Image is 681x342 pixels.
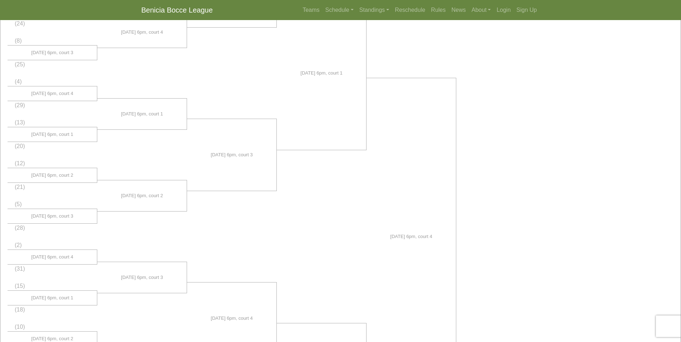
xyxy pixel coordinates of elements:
span: (20) [15,143,25,149]
span: [DATE] 6pm, court 3 [31,213,73,220]
a: Login [494,3,513,17]
span: (2) [15,242,22,248]
span: (29) [15,102,25,108]
span: (13) [15,119,25,125]
span: (28) [15,225,25,231]
span: (5) [15,201,22,207]
span: [DATE] 6pm, court 1 [300,70,342,77]
span: (12) [15,160,25,166]
a: Schedule [322,3,356,17]
a: News [449,3,469,17]
a: Rules [428,3,449,17]
span: (18) [15,307,25,313]
a: Sign Up [514,3,540,17]
a: Standings [356,3,392,17]
span: (24) [15,20,25,27]
span: [DATE] 6pm, court 3 [211,151,253,158]
span: [DATE] 6pm, court 3 [121,274,163,281]
a: About [469,3,494,17]
span: [DATE] 6pm, court 1 [121,110,163,118]
span: (8) [15,38,22,44]
span: (21) [15,184,25,190]
span: [DATE] 6pm, court 1 [31,294,73,301]
a: Reschedule [392,3,428,17]
a: Benicia Bocce League [141,3,213,17]
span: (4) [15,79,22,85]
span: (25) [15,61,25,67]
span: [DATE] 6pm, court 3 [31,49,73,56]
span: [DATE] 6pm, court 1 [31,131,73,138]
span: (31) [15,266,25,272]
span: [DATE] 6pm, court 4 [31,90,73,97]
span: [DATE] 6pm, court 4 [390,233,432,240]
a: Teams [300,3,322,17]
span: [DATE] 6pm, court 2 [121,192,163,199]
span: [DATE] 6pm, court 4 [121,29,163,36]
span: (15) [15,283,25,289]
span: [DATE] 6pm, court 4 [31,253,73,261]
span: (10) [15,324,25,330]
span: [DATE] 6pm, court 2 [31,172,73,179]
span: [DATE] 6pm, court 4 [211,315,253,322]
